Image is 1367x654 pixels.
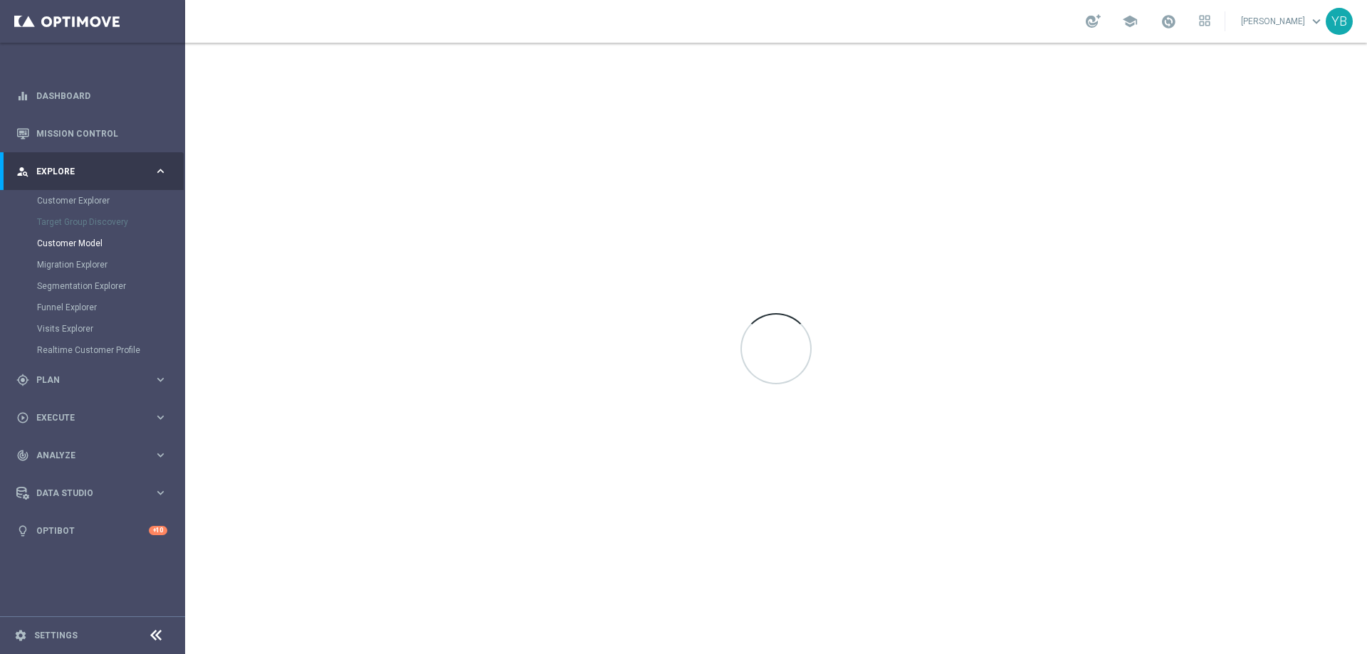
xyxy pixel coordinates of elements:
a: Customer Model [37,238,148,249]
a: Realtime Customer Profile [37,344,148,356]
div: Visits Explorer [37,318,184,339]
a: Segmentation Explorer [37,280,148,292]
i: keyboard_arrow_right [154,411,167,424]
i: gps_fixed [16,374,29,386]
div: Migration Explorer [37,254,184,275]
i: keyboard_arrow_right [154,486,167,500]
div: Data Studio [16,487,154,500]
div: Mission Control [16,115,167,152]
span: Explore [36,167,154,176]
div: Funnel Explorer [37,297,184,318]
button: gps_fixed Plan keyboard_arrow_right [16,374,168,386]
div: Realtime Customer Profile [37,339,184,361]
span: Data Studio [36,489,154,497]
a: Optibot [36,512,149,549]
div: Explore [16,165,154,178]
div: Dashboard [16,77,167,115]
a: Customer Explorer [37,195,148,206]
div: YB [1326,8,1353,35]
i: keyboard_arrow_right [154,164,167,178]
span: keyboard_arrow_down [1309,14,1324,29]
i: lightbulb [16,524,29,537]
a: Visits Explorer [37,323,148,334]
button: Mission Control [16,128,168,139]
i: person_search [16,165,29,178]
a: Mission Control [36,115,167,152]
a: Funnel Explorer [37,302,148,313]
div: Execute [16,411,154,424]
button: person_search Explore keyboard_arrow_right [16,166,168,177]
button: play_circle_outline Execute keyboard_arrow_right [16,412,168,423]
a: Settings [34,631,78,640]
i: settings [14,629,27,642]
div: Plan [16,374,154,386]
span: Analyze [36,451,154,460]
i: equalizer [16,90,29,102]
div: Optibot [16,512,167,549]
i: track_changes [16,449,29,462]
i: keyboard_arrow_right [154,373,167,386]
a: Migration Explorer [37,259,148,270]
div: Customer Model [37,233,184,254]
div: +10 [149,526,167,535]
a: Dashboard [36,77,167,115]
button: equalizer Dashboard [16,90,168,102]
span: school [1122,14,1138,29]
div: Segmentation Explorer [37,275,184,297]
button: track_changes Analyze keyboard_arrow_right [16,450,168,461]
span: Execute [36,413,154,422]
div: Customer Explorer [37,190,184,211]
button: Data Studio keyboard_arrow_right [16,487,168,499]
span: Plan [36,376,154,384]
a: [PERSON_NAME]keyboard_arrow_down [1240,11,1326,32]
i: play_circle_outline [16,411,29,424]
div: Target Group Discovery [37,211,184,233]
button: lightbulb Optibot +10 [16,525,168,537]
div: Analyze [16,449,154,462]
i: keyboard_arrow_right [154,448,167,462]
